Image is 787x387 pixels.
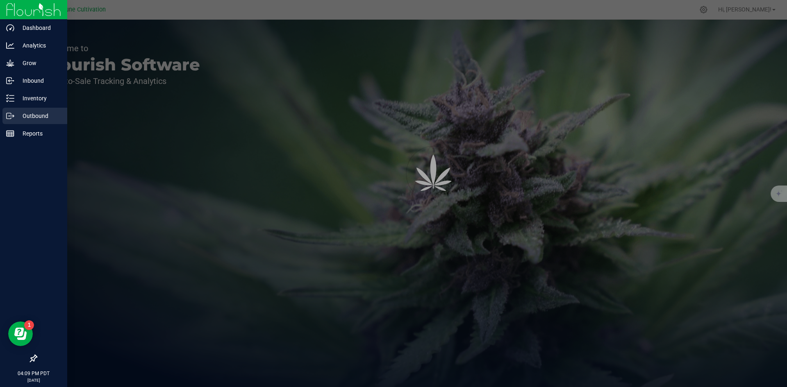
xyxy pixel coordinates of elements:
inline-svg: Grow [6,59,14,67]
inline-svg: Inventory [6,94,14,102]
p: Inbound [14,76,64,86]
p: Grow [14,58,64,68]
p: Inventory [14,93,64,103]
p: [DATE] [4,377,64,383]
iframe: Resource center unread badge [24,320,34,330]
inline-svg: Analytics [6,41,14,50]
inline-svg: Outbound [6,112,14,120]
p: 04:09 PM PDT [4,370,64,377]
iframe: Resource center [8,321,33,346]
inline-svg: Reports [6,129,14,138]
p: Reports [14,129,64,138]
inline-svg: Dashboard [6,24,14,32]
p: Analytics [14,41,64,50]
inline-svg: Inbound [6,77,14,85]
p: Dashboard [14,23,64,33]
p: Outbound [14,111,64,121]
